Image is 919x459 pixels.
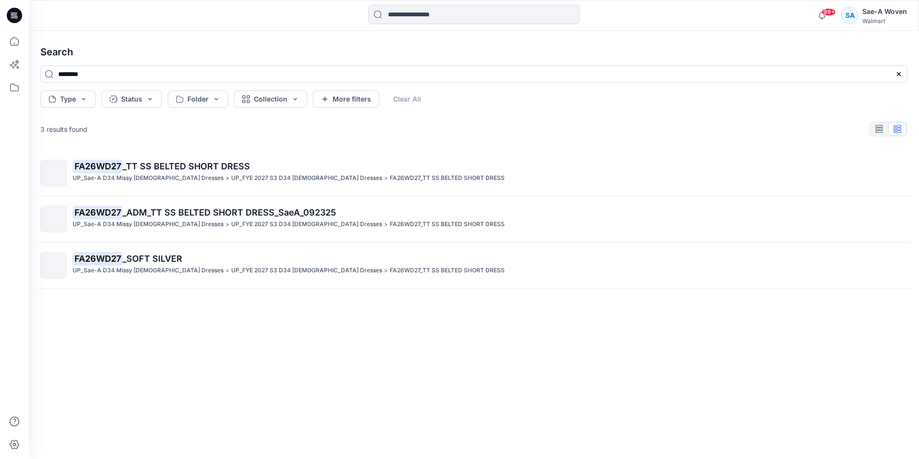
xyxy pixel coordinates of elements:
p: > [225,219,229,229]
div: Walmart [862,17,907,25]
span: 99+ [821,8,836,16]
p: FA26WD27_TT SS BELTED SHORT DRESS [390,219,505,229]
a: FA26WD27_TT SS BELTED SHORT DRESSUP_Sae-A D34 Missy [DEMOGRAPHIC_DATA] Dresses>UP_FYE 2027 S3 D34... [35,154,913,192]
p: > [225,173,229,183]
p: UP_FYE 2027 S3 D34 Ladies Dresses [231,266,382,276]
p: > [384,173,388,183]
button: Collection [234,90,307,108]
h4: Search [33,38,915,65]
mark: FA26WD27 [73,205,123,219]
p: UP_FYE 2027 S3 D34 Ladies Dresses [231,219,382,229]
button: Status [101,90,162,108]
a: FA26WD27_SOFT SILVERUP_Sae-A D34 Missy [DEMOGRAPHIC_DATA] Dresses>UP_FYE 2027 S3 D34 [DEMOGRAPHIC... [35,246,913,284]
mark: FA26WD27 [73,252,123,265]
a: FA26WD27_ADM_TT SS BELTED SHORT DRESS_SaeA_092325UP_Sae-A D34 Missy [DEMOGRAPHIC_DATA] Dresses>UP... [35,200,913,238]
button: More filters [313,90,379,108]
p: 3 results found [40,124,87,134]
div: SA [841,7,858,24]
mark: FA26WD27 [73,159,123,173]
p: UP_Sae-A D34 Missy Ladies Dresses [73,219,224,229]
p: UP_Sae-A D34 Missy Ladies Dresses [73,173,224,183]
p: UP_Sae-A D34 Missy Ladies Dresses [73,266,224,276]
div: Sae-A Woven [862,6,907,17]
span: _ADM_TT SS BELTED SHORT DRESS_SaeA_092325 [123,207,336,217]
p: > [225,266,229,276]
p: UP_FYE 2027 S3 D34 Ladies Dresses [231,173,382,183]
p: > [384,266,388,276]
span: _TT SS BELTED SHORT DRESS [123,161,250,171]
button: Type [40,90,96,108]
p: FA26WD27_TT SS BELTED SHORT DRESS [390,173,505,183]
span: _SOFT SILVER [123,254,182,264]
button: Folder [168,90,228,108]
p: FA26WD27_TT SS BELTED SHORT DRESS [390,266,505,276]
p: > [384,219,388,229]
